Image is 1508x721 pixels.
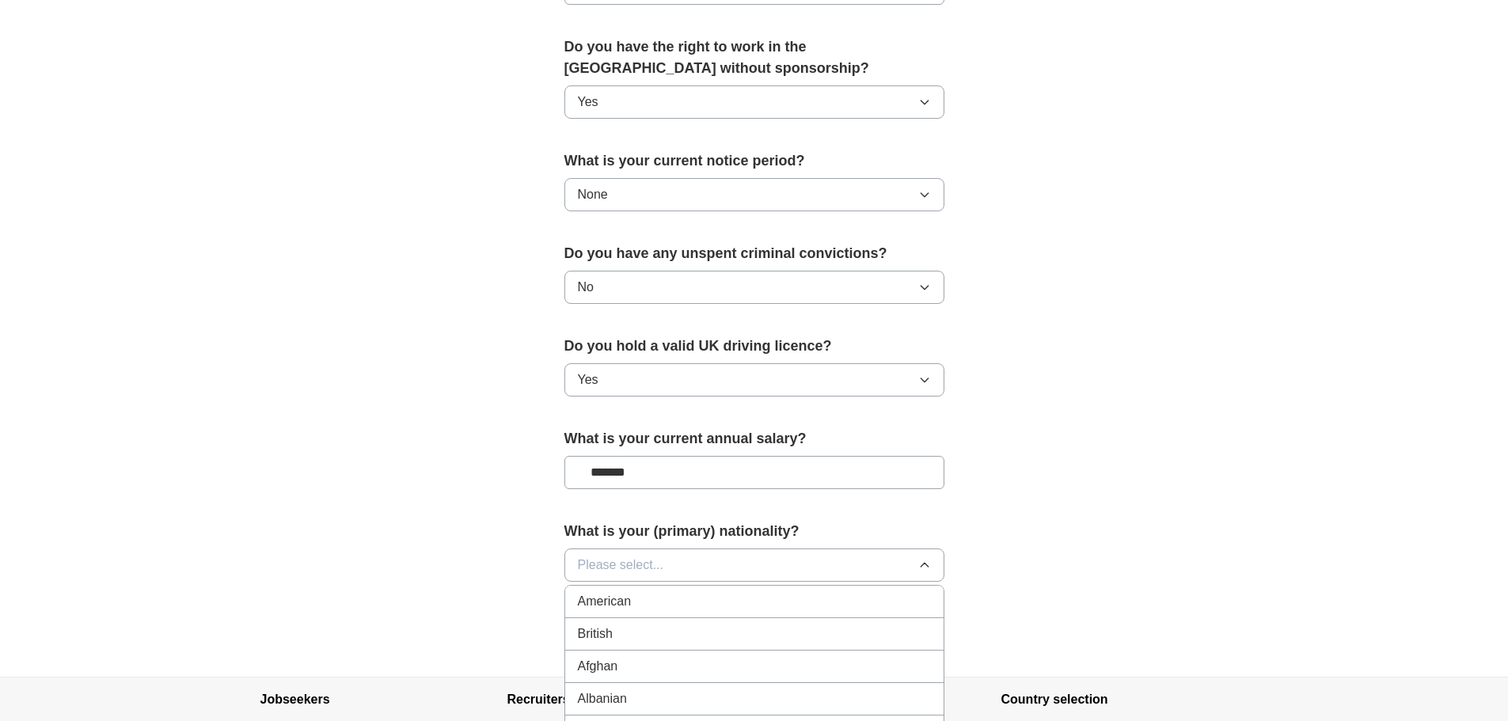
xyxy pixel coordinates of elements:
[578,185,608,204] span: None
[564,336,944,357] label: Do you hold a valid UK driving licence?
[564,271,944,304] button: No
[578,657,618,676] span: Afghan
[564,363,944,397] button: Yes
[578,278,594,297] span: No
[578,556,664,575] span: Please select...
[578,624,613,643] span: British
[564,85,944,119] button: Yes
[564,521,944,542] label: What is your (primary) nationality?
[578,689,627,708] span: Albanian
[564,36,944,79] label: Do you have the right to work in the [GEOGRAPHIC_DATA] without sponsorship?
[578,592,632,611] span: American
[578,370,598,389] span: Yes
[564,548,944,582] button: Please select...
[564,178,944,211] button: None
[564,428,944,450] label: What is your current annual salary?
[564,150,944,172] label: What is your current notice period?
[578,93,598,112] span: Yes
[564,243,944,264] label: Do you have any unspent criminal convictions?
